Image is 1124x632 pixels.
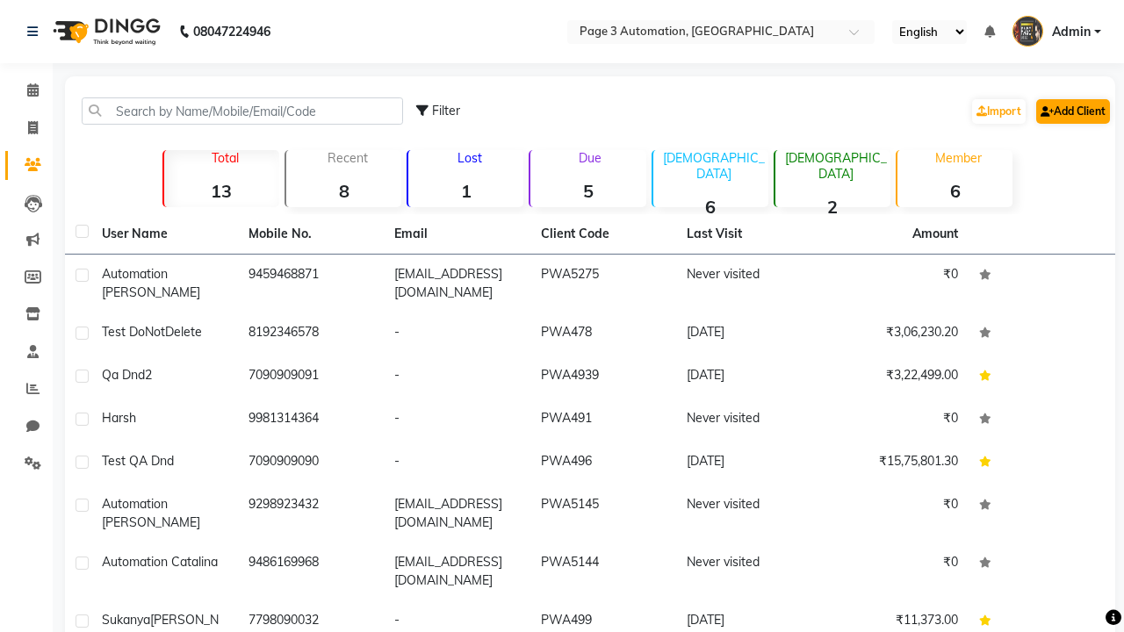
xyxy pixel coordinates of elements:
td: 9298923432 [238,485,385,542]
td: - [384,355,530,399]
th: Mobile No. [238,214,385,255]
img: Admin [1012,16,1043,47]
td: ₹3,22,499.00 [823,355,969,399]
td: 9981314364 [238,399,385,442]
td: Never visited [676,542,823,600]
td: PWA491 [530,399,677,442]
a: Add Client [1036,99,1110,124]
td: ₹0 [823,255,969,312]
p: Lost [415,150,523,166]
td: - [384,442,530,485]
span: Automation [PERSON_NAME] [102,496,200,530]
td: [EMAIL_ADDRESS][DOMAIN_NAME] [384,542,530,600]
td: ₹0 [823,542,969,600]
th: Amount [902,214,969,254]
td: [EMAIL_ADDRESS][DOMAIN_NAME] [384,485,530,542]
th: User Name [91,214,238,255]
td: 9486169968 [238,542,385,600]
td: [DATE] [676,355,823,399]
td: Never visited [676,399,823,442]
td: Never visited [676,485,823,542]
td: ₹0 [823,485,969,542]
td: 8192346578 [238,312,385,355]
td: - [384,312,530,355]
p: Recent [293,150,401,166]
span: Filter [432,103,460,118]
strong: 2 [775,196,890,218]
td: ₹15,75,801.30 [823,442,969,485]
td: PWA4939 [530,355,677,399]
p: Total [171,150,279,166]
td: [DATE] [676,312,823,355]
span: Admin [1052,23,1091,41]
td: 7090909091 [238,355,385,399]
input: Search by Name/Mobile/Email/Code [82,97,403,125]
span: Automation Catalina [102,554,218,570]
span: Test DoNotDelete [102,324,202,340]
th: Email [384,214,530,255]
td: - [384,399,530,442]
span: Test QA Dnd [102,453,174,469]
td: 9459468871 [238,255,385,312]
span: Qa Dnd2 [102,367,152,383]
p: [DEMOGRAPHIC_DATA] [782,150,890,182]
strong: 6 [653,196,768,218]
td: ₹3,06,230.20 [823,312,969,355]
span: Automation [PERSON_NAME] [102,266,200,300]
td: PWA5145 [530,485,677,542]
p: [DEMOGRAPHIC_DATA] [660,150,768,182]
td: PWA496 [530,442,677,485]
strong: 1 [408,180,523,202]
a: Import [972,99,1026,124]
td: [EMAIL_ADDRESS][DOMAIN_NAME] [384,255,530,312]
strong: 6 [897,180,1012,202]
td: ₹0 [823,399,969,442]
img: logo [45,7,165,56]
td: 7090909090 [238,442,385,485]
span: Harsh [102,410,136,426]
th: Last Visit [676,214,823,255]
td: [DATE] [676,442,823,485]
td: Never visited [676,255,823,312]
strong: 5 [530,180,645,202]
p: Due [534,150,645,166]
span: Sukanya [102,612,150,628]
td: PWA5144 [530,542,677,600]
b: 08047224946 [193,7,270,56]
th: Client Code [530,214,677,255]
strong: 8 [286,180,401,202]
td: PWA478 [530,312,677,355]
td: PWA5275 [530,255,677,312]
strong: 13 [164,180,279,202]
p: Member [904,150,1012,166]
